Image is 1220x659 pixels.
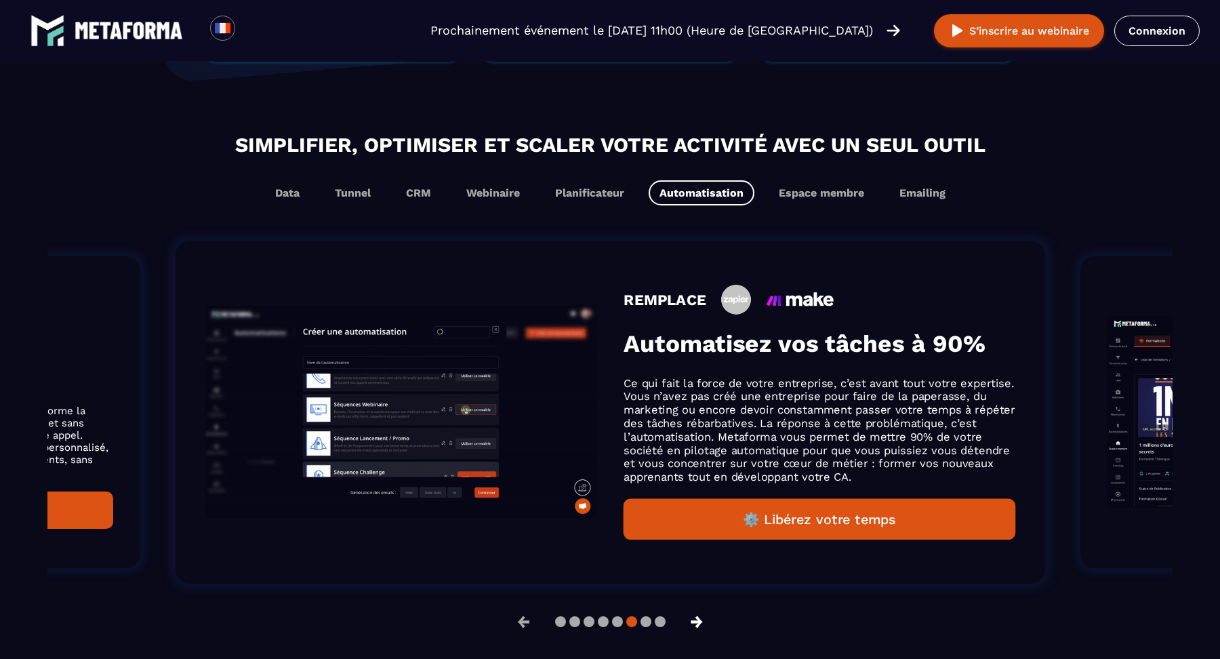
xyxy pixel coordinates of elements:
[264,180,310,205] button: Data
[47,219,1173,605] section: Gallery
[624,329,1015,358] h3: Automatisez vos tâches à 90%
[624,376,1015,483] p: Ce qui fait la force de votre entreprise, c’est avant tout votre expertise. Vous n’avez pas créé ...
[247,22,257,39] input: Search for option
[767,292,834,306] img: icon
[544,180,635,205] button: Planificateur
[649,180,754,205] button: Automatisation
[679,605,714,638] button: →
[889,180,956,205] button: Emailing
[887,23,900,38] img: arrow-right
[61,129,1159,160] h2: Simplifier, optimiser et scaler votre activité avec un seul outil
[1114,16,1200,46] a: Connexion
[214,20,231,37] img: fr
[324,180,382,205] button: Tunnel
[455,180,531,205] button: Webinaire
[75,22,183,39] img: logo
[506,605,542,638] button: ←
[624,499,1015,540] button: ⚙️ Libérez votre temps
[205,306,596,519] img: gif
[949,22,966,39] img: play
[721,285,752,315] img: icon
[30,14,64,47] img: logo
[624,291,706,308] h4: REMPLACE
[395,180,442,205] button: CRM
[235,16,268,45] div: Search for option
[430,21,873,40] p: Prochainement événement le [DATE] 11h00 (Heure de [GEOGRAPHIC_DATA])
[934,14,1104,47] button: S’inscrire au webinaire
[768,180,875,205] button: Espace membre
